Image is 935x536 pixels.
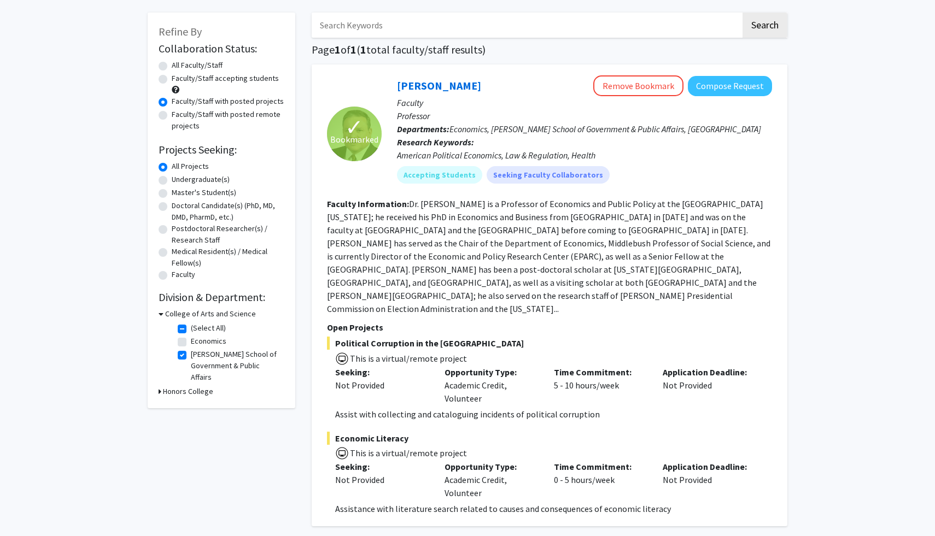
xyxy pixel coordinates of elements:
[546,366,655,405] div: 5 - 10 hours/week
[743,13,787,38] button: Search
[191,335,226,347] label: Economics
[327,337,772,350] span: Political Corruption in the [GEOGRAPHIC_DATA]
[350,43,357,56] span: 1
[397,137,474,148] b: Research Keywords:
[327,321,772,334] p: Open Projects
[663,366,756,379] p: Application Deadline:
[554,460,647,473] p: Time Commitment:
[159,25,202,38] span: Refine By
[335,408,772,421] p: Assist with collecting and cataloguing incidents of political corruption
[445,366,537,379] p: Opportunity Type:
[335,366,428,379] p: Seeking:
[172,161,209,172] label: All Projects
[159,42,284,55] h2: Collaboration Status:
[436,460,546,499] div: Academic Credit, Volunteer
[172,109,284,132] label: Faculty/Staff with posted remote projects
[397,166,482,184] mat-chip: Accepting Students
[397,109,772,122] p: Professor
[172,246,284,269] label: Medical Resident(s) / Medical Fellow(s)
[165,308,256,320] h3: College of Arts and Science
[8,487,46,528] iframe: Chat
[397,79,481,92] a: [PERSON_NAME]
[349,353,467,364] span: This is a virtual/remote project
[172,223,284,246] label: Postdoctoral Researcher(s) / Research Staff
[654,366,764,405] div: Not Provided
[546,460,655,499] div: 0 - 5 hours/week
[335,502,772,515] p: Assistance with literature search related to causes and consequences of economic literacy
[172,187,236,198] label: Master's Student(s)
[172,200,284,223] label: Doctoral Candidate(s) (PhD, MD, DMD, PharmD, etc.)
[593,75,683,96] button: Remove Bookmark
[688,76,772,96] button: Compose Request to Jeff Milyo
[663,460,756,473] p: Application Deadline:
[312,13,741,38] input: Search Keywords
[349,447,467,458] span: This is a virtual/remote project
[360,43,366,56] span: 1
[172,96,284,107] label: Faculty/Staff with posted projects
[397,96,772,109] p: Faculty
[159,291,284,304] h2: Division & Department:
[554,366,647,379] p: Time Commitment:
[191,322,226,334] label: (Select All)
[172,269,195,280] label: Faculty
[172,60,223,71] label: All Faculty/Staff
[312,43,787,56] h1: Page of ( total faculty/staff results)
[487,166,610,184] mat-chip: Seeking Faculty Collaborators
[330,133,378,146] span: Bookmarked
[335,473,428,486] div: Not Provided
[654,460,764,499] div: Not Provided
[436,366,546,405] div: Academic Credit, Volunteer
[335,460,428,473] p: Seeking:
[327,198,409,209] b: Faculty Information:
[397,149,772,162] div: American Political Economics, Law & Regulation, Health
[335,379,428,392] div: Not Provided
[449,123,761,134] span: Economics, [PERSON_NAME] School of Government & Public Affairs, [GEOGRAPHIC_DATA]
[172,73,279,84] label: Faculty/Staff accepting students
[191,349,282,383] label: [PERSON_NAME] School of Government & Public Affairs
[172,174,230,185] label: Undergraduate(s)
[327,198,770,314] fg-read-more: Dr. [PERSON_NAME] is a Professor of Economics and Public Policy at the [GEOGRAPHIC_DATA][US_STATE...
[327,432,772,445] span: Economic Literacy
[445,460,537,473] p: Opportunity Type:
[163,386,213,397] h3: Honors College
[335,43,341,56] span: 1
[159,143,284,156] h2: Projects Seeking:
[345,122,364,133] span: ✓
[397,123,449,134] b: Departments:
